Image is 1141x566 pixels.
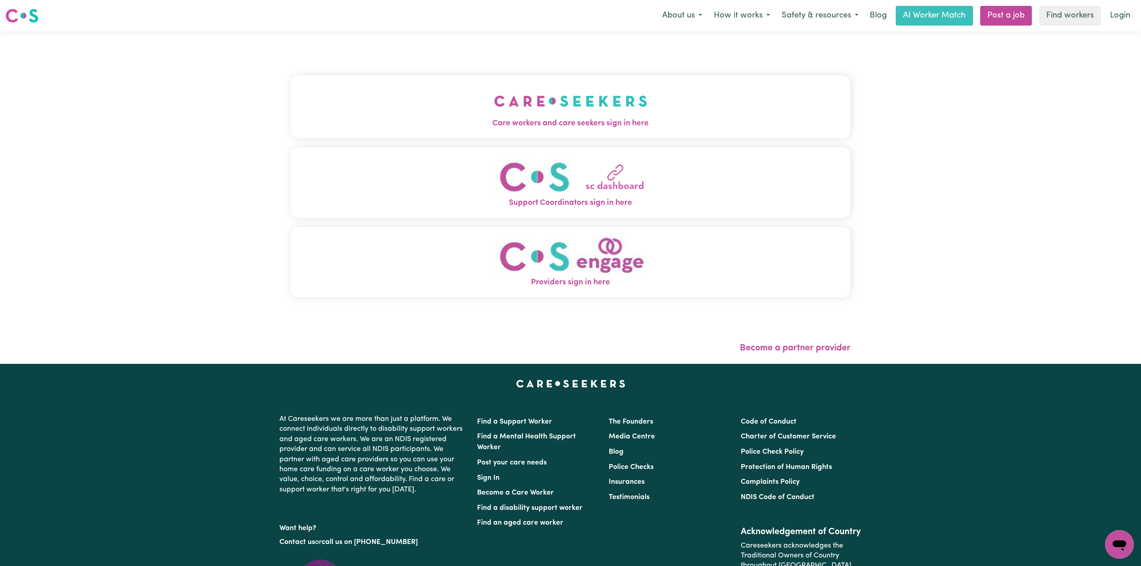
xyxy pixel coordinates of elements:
iframe: Button to launch messaging window [1105,530,1134,559]
p: or [279,534,466,551]
button: Support Coordinators sign in here [291,147,850,218]
a: Find workers [1039,6,1101,26]
a: Careseekers home page [516,380,625,387]
a: Login [1105,6,1136,26]
a: Sign In [477,474,500,482]
a: Careseekers logo [5,5,39,26]
a: Insurances [609,478,645,486]
a: Blog [864,6,892,26]
button: About us [656,6,708,25]
a: Protection of Human Rights [741,464,832,471]
a: Post your care needs [477,459,547,466]
a: Find a Mental Health Support Worker [477,433,576,451]
a: Find an aged care worker [477,519,563,526]
a: Police Check Policy [741,448,804,455]
a: Become a partner provider [740,344,850,353]
a: NDIS Code of Conduct [741,494,814,501]
a: call us on [PHONE_NUMBER] [322,539,418,546]
button: How it works [708,6,776,25]
a: Testimonials [609,494,650,501]
a: Find a disability support worker [477,504,583,512]
a: Become a Care Worker [477,489,554,496]
button: Safety & resources [776,6,864,25]
p: At Careseekers we are more than just a platform. We connect individuals directly to disability su... [279,411,466,498]
a: Find a Support Worker [477,418,552,425]
a: AI Worker Match [896,6,973,26]
a: Contact us [279,539,315,546]
a: Charter of Customer Service [741,433,836,440]
button: Providers sign in here [291,227,850,297]
a: Code of Conduct [741,418,796,425]
a: Police Checks [609,464,654,471]
span: Providers sign in here [291,277,850,288]
h2: Acknowledgement of Country [741,526,862,537]
span: Support Coordinators sign in here [291,197,850,209]
span: Care workers and care seekers sign in here [291,118,850,129]
a: Post a job [980,6,1032,26]
a: Blog [609,448,624,455]
button: Care workers and care seekers sign in here [291,75,850,138]
a: Media Centre [609,433,655,440]
p: Want help? [279,520,466,533]
img: Careseekers logo [5,8,39,24]
a: The Founders [609,418,653,425]
a: Complaints Policy [741,478,800,486]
